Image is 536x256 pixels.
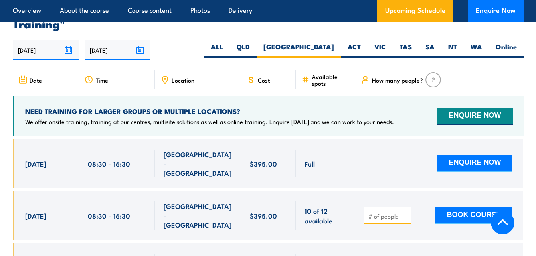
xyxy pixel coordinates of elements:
[250,211,277,220] span: $395.00
[25,159,46,168] span: [DATE]
[437,155,512,172] button: ENQUIRE NOW
[489,42,524,58] label: Online
[88,159,130,168] span: 08:30 - 16:30
[441,42,464,58] label: NT
[368,42,393,58] label: VIC
[164,201,232,229] span: [GEOGRAPHIC_DATA] - [GEOGRAPHIC_DATA]
[464,42,489,58] label: WA
[30,77,42,83] span: Date
[257,42,341,58] label: [GEOGRAPHIC_DATA]
[341,42,368,58] label: ACT
[437,108,512,125] button: ENQUIRE NOW
[25,211,46,220] span: [DATE]
[88,211,130,220] span: 08:30 - 16:30
[96,77,108,83] span: Time
[312,73,350,87] span: Available spots
[25,107,394,116] h4: NEED TRAINING FOR LARGER GROUPS OR MULTIPLE LOCATIONS?
[85,40,150,60] input: To date
[393,42,419,58] label: TAS
[172,77,194,83] span: Location
[258,77,270,83] span: Cost
[13,8,524,28] h2: UPCOMING SCHEDULE FOR - "Inspect and test fire blankets and fire extinguishers Training"
[305,159,315,168] span: Full
[230,42,257,58] label: QLD
[435,207,512,224] button: BOOK COURSE
[204,42,230,58] label: ALL
[372,77,423,83] span: How many people?
[13,40,79,60] input: From date
[305,206,346,225] span: 10 of 12 available
[164,150,232,177] span: [GEOGRAPHIC_DATA] - [GEOGRAPHIC_DATA]
[419,42,441,58] label: SA
[368,212,408,220] input: # of people
[25,118,394,126] p: We offer onsite training, training at our centres, multisite solutions as well as online training...
[250,159,277,168] span: $395.00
